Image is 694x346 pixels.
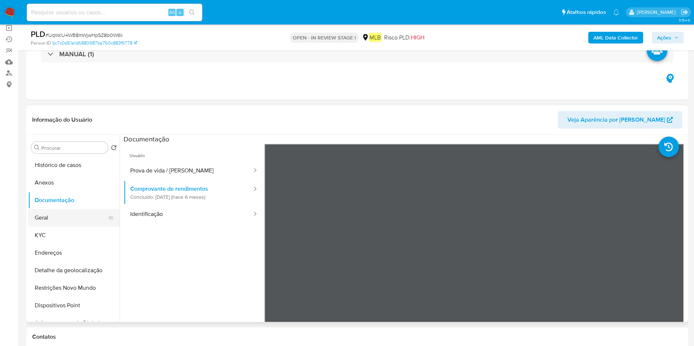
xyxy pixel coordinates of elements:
[34,145,40,151] button: Procurar
[411,33,424,42] span: HIGH
[52,40,137,46] a: bc7c0d51a1d6880987ba750c883f9778
[184,7,199,18] button: search-icon
[681,8,689,16] a: Sair
[32,116,92,123] h1: Informação do Usuário
[588,32,643,43] button: AML Data Collector
[28,209,114,227] button: Geral
[593,32,638,43] b: AML Data Collector
[28,227,120,244] button: KYC
[657,32,671,43] span: Ações
[567,8,606,16] span: Atalhos rápidos
[28,314,120,332] button: Adiantamentos de Dinheiro
[28,191,120,209] button: Documentação
[59,50,94,58] h3: MANUAL (1)
[41,46,674,62] div: MANUAL (1)
[558,111,682,129] button: Veja Aparência por [PERSON_NAME]
[290,33,359,43] p: OPEN - IN REVIEW STAGE I
[637,9,678,16] p: juliane.miranda@mercadolivre.com
[179,9,181,16] span: s
[28,262,120,279] button: Detalhe da geolocalização
[369,33,381,42] em: MLB
[27,8,202,17] input: Pesquise usuários ou casos...
[31,40,51,46] b: Person ID
[567,111,665,129] span: Veja Aparência por [PERSON_NAME]
[28,156,120,174] button: Histórico de casos
[28,297,120,314] button: Dispositivos Point
[31,28,45,40] b: PLD
[169,9,175,16] span: Alt
[28,279,120,297] button: Restrições Novo Mundo
[613,9,619,15] a: Notificações
[679,17,690,23] span: 3.154.0
[32,333,682,341] h1: Contatos
[111,145,117,153] button: Retornar ao pedido padrão
[45,31,123,39] span: # UqWcU4WB8mWjwHpSZ8b0W6li
[652,32,684,43] button: Ações
[28,244,120,262] button: Endereços
[41,145,105,151] input: Procurar
[384,34,424,42] span: Risco PLD:
[28,174,120,191] button: Anexos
